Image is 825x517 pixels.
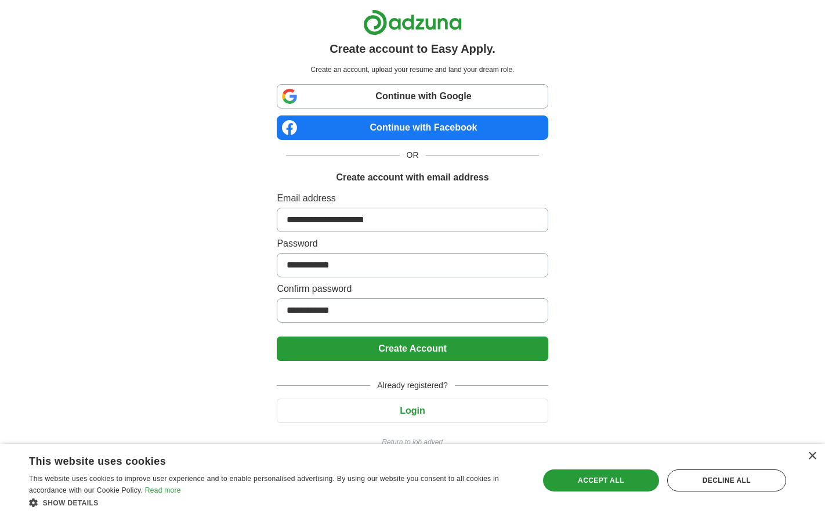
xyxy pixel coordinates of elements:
[277,282,548,296] label: Confirm password
[29,475,499,494] span: This website uses cookies to improve user experience and to enable personalised advertising. By u...
[808,452,816,461] div: Close
[277,84,548,109] a: Continue with Google
[543,469,659,491] div: Accept all
[400,149,426,161] span: OR
[277,399,548,423] button: Login
[277,337,548,361] button: Create Account
[277,237,548,251] label: Password
[43,499,99,507] span: Show details
[667,469,786,491] div: Decline all
[336,171,489,185] h1: Create account with email address
[277,406,548,415] a: Login
[330,40,495,57] h1: Create account to Easy Apply.
[370,379,454,392] span: Already registered?
[363,9,462,35] img: Adzuna logo
[277,437,548,447] a: Return to job advert
[279,64,545,75] p: Create an account, upload your resume and land your dream role.
[277,191,548,205] label: Email address
[277,115,548,140] a: Continue with Facebook
[29,451,495,468] div: This website uses cookies
[29,497,524,508] div: Show details
[145,486,181,494] a: Read more, opens a new window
